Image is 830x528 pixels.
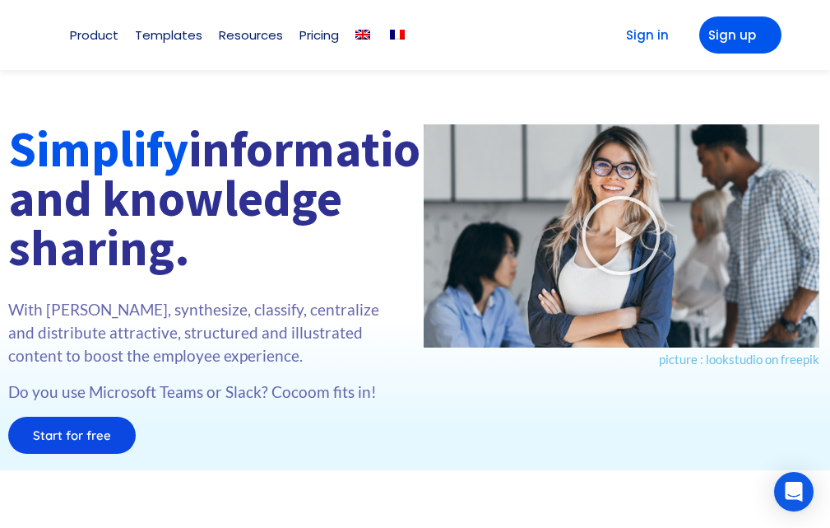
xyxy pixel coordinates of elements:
[70,29,118,41] a: Product
[299,29,339,41] a: Pricing
[600,16,683,54] a: Sign in
[8,124,407,273] h1: information and knowledge sharing.
[659,352,819,367] a: picture : lookstudio on freepik
[8,381,407,404] p: Do you use Microsoft Teams or Slack? Cocoom fits in!
[8,118,188,180] font: Simplify
[33,429,111,442] span: Start for free
[355,30,370,40] img: English
[135,29,202,41] a: Templates
[699,16,781,54] a: Sign up
[8,417,136,454] a: Start for free
[390,30,405,40] img: French
[8,298,407,367] p: With [PERSON_NAME], synthesize, classify, centralize and distribute attractive, structured and il...
[774,472,814,512] div: Open Intercom Messenger
[219,29,283,41] a: Resources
